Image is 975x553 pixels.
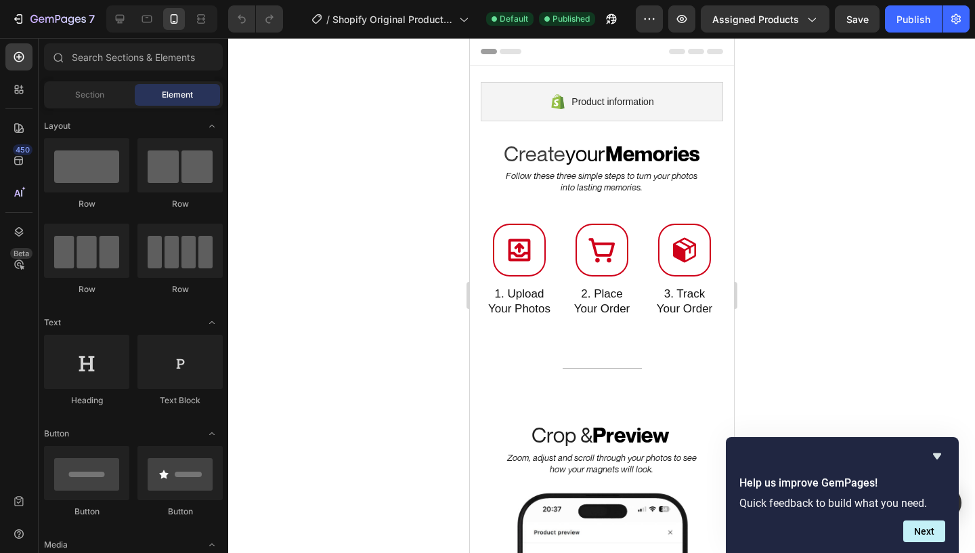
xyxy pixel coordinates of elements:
div: Text Block [137,394,223,407]
div: Row [44,283,129,295]
div: Publish [896,12,930,26]
span: Media [44,539,68,551]
span: Published [552,13,590,25]
span: Toggle open [201,423,223,445]
span: Text [44,316,61,329]
p: 7 [89,11,95,27]
div: Button [137,506,223,518]
button: Publish [885,5,942,33]
button: Hide survey [929,448,945,464]
span: Save [846,14,869,25]
div: Row [44,198,129,210]
span: Toggle open [201,312,223,333]
button: 7 [5,5,101,33]
div: Beta [10,248,32,259]
button: Save [835,5,880,33]
input: Search Sections & Elements [44,43,223,70]
h2: Help us improve GemPages! [739,475,945,491]
span: Toggle open [201,115,223,137]
span: Layout [44,120,70,132]
div: 450 [13,144,32,155]
iframe: Design area [470,38,734,553]
span: Shopify Original Product Template [332,12,454,26]
button: Next question [903,520,945,542]
div: Row [137,283,223,295]
span: Button [44,428,69,440]
div: Row [137,198,223,210]
div: Button [44,506,129,518]
span: Default [500,13,528,25]
span: / [326,12,330,26]
div: Help us improve GemPages! [739,448,945,542]
div: Undo/Redo [228,5,283,33]
button: Assigned Products [701,5,829,33]
p: Quick feedback to build what you need. [739,497,945,510]
div: Heading [44,394,129,407]
span: Element [162,89,193,101]
span: Section [75,89,104,101]
span: Assigned Products [712,12,799,26]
